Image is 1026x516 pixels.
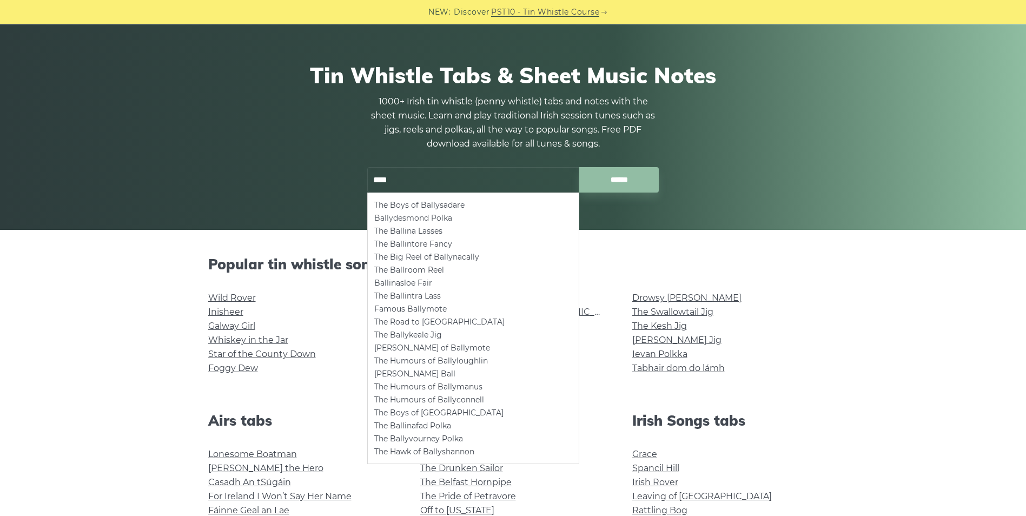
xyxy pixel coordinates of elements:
a: Rattling Bog [632,505,687,515]
a: Irish Rover [632,477,678,487]
a: Off to [US_STATE] [420,505,494,515]
a: The Swallowtail Jig [632,307,713,317]
a: PST10 - Tin Whistle Course [491,6,599,18]
a: [PERSON_NAME] the Hero [208,463,323,473]
li: Ballydesmond Polka [374,211,572,224]
li: Ballinasloe Fair [374,276,572,289]
li: The Humours of Ballymanus [374,380,572,393]
li: The Ballyvourney Polka [374,432,572,445]
a: Casadh An tSúgáin [208,477,291,487]
li: The Road to [GEOGRAPHIC_DATA] [374,315,572,328]
span: Discover [454,6,489,18]
a: Galway Girl [208,321,255,331]
a: Ievan Polkka [632,349,687,359]
a: The Belfast Hornpipe [420,477,512,487]
li: The Big Reel of Ballynacally [374,250,572,263]
li: The Ballina Lasses [374,224,572,237]
li: The Ballykeale Jig [374,328,572,341]
li: Famous Ballymote [374,302,572,315]
li: The Boys of [GEOGRAPHIC_DATA] [374,406,572,419]
li: The Humours of Ballyloughlin [374,354,572,367]
p: 1000+ Irish tin whistle (penny whistle) tabs and notes with the sheet music. Learn and play tradi... [367,95,659,151]
a: Star of the County Down [208,349,316,359]
li: [PERSON_NAME] Ball [374,367,572,380]
a: Grace [632,449,657,459]
a: For Ireland I Won’t Say Her Name [208,491,352,501]
a: Tabhair dom do lámh [632,363,725,373]
li: The Hawk of Ballyshannon [374,445,572,458]
li: The Boys of Ballysadare [374,199,572,211]
li: The Ballintra Lass [374,289,572,302]
li: The Ballinafad Polka [374,419,572,432]
li: The Ballintore Fancy [374,237,572,250]
h2: Airs tabs [208,412,394,429]
a: Wild Rover [208,293,256,303]
a: Inisheer [208,307,243,317]
a: Leaving of [GEOGRAPHIC_DATA] [632,491,772,501]
a: Spancil Hill [632,463,679,473]
a: The Kesh Jig [632,321,687,331]
a: The Pride of Petravore [420,491,516,501]
h2: Irish Songs tabs [632,412,818,429]
li: The Ballroom Reel [374,263,572,276]
a: Foggy Dew [208,363,258,373]
li: [PERSON_NAME] of Ballymote [374,341,572,354]
a: [PERSON_NAME] Jig [632,335,721,345]
h2: Popular tin whistle songs & tunes [208,256,818,273]
a: Whiskey in the Jar [208,335,288,345]
a: Lonesome Boatman [208,449,297,459]
span: NEW: [428,6,451,18]
a: Drowsy [PERSON_NAME] [632,293,742,303]
h1: Tin Whistle Tabs & Sheet Music Notes [208,62,818,88]
a: The Drunken Sailor [420,463,503,473]
li: The Humours of Ballyconnell [374,393,572,406]
a: Fáinne Geal an Lae [208,505,289,515]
